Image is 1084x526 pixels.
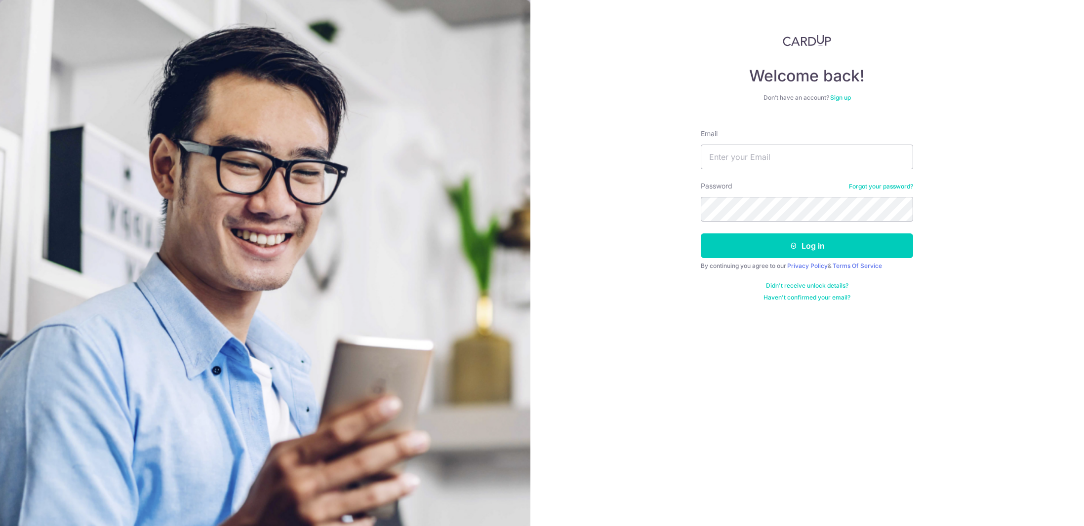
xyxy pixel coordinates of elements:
a: Forgot your password? [849,183,913,190]
label: Password [701,181,732,191]
a: Didn't receive unlock details? [766,282,848,290]
a: Sign up [830,94,851,101]
a: Terms Of Service [833,262,882,269]
div: By continuing you agree to our & [701,262,913,270]
img: CardUp Logo [783,35,831,46]
button: Log in [701,233,913,258]
a: Privacy Policy [787,262,828,269]
a: Haven't confirmed your email? [763,294,850,301]
label: Email [701,129,718,139]
h4: Welcome back! [701,66,913,86]
input: Enter your Email [701,145,913,169]
div: Don’t have an account? [701,94,913,102]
